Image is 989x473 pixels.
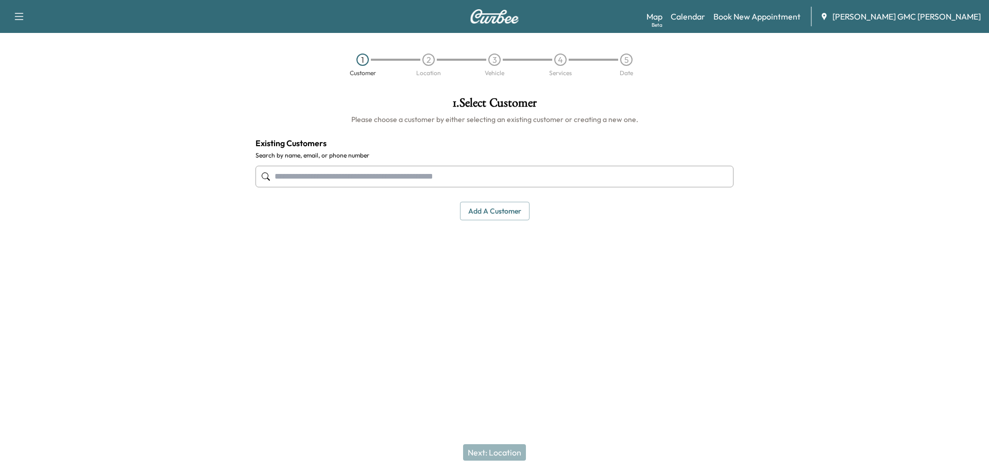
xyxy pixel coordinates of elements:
div: Vehicle [485,70,504,76]
div: 5 [620,54,633,66]
div: 1 [356,54,369,66]
div: 4 [554,54,567,66]
div: Customer [350,70,376,76]
h6: Please choose a customer by either selecting an existing customer or creating a new one. [255,114,734,125]
div: Beta [652,21,662,29]
a: Book New Appointment [713,10,800,23]
div: Date [620,70,633,76]
button: Add a customer [460,202,530,221]
img: Curbee Logo [470,9,519,24]
span: [PERSON_NAME] GMC [PERSON_NAME] [832,10,981,23]
a: MapBeta [646,10,662,23]
a: Calendar [671,10,705,23]
label: Search by name, email, or phone number [255,151,734,160]
h1: 1 . Select Customer [255,97,734,114]
div: 2 [422,54,435,66]
h4: Existing Customers [255,137,734,149]
div: Services [549,70,572,76]
div: 3 [488,54,501,66]
div: Location [416,70,441,76]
